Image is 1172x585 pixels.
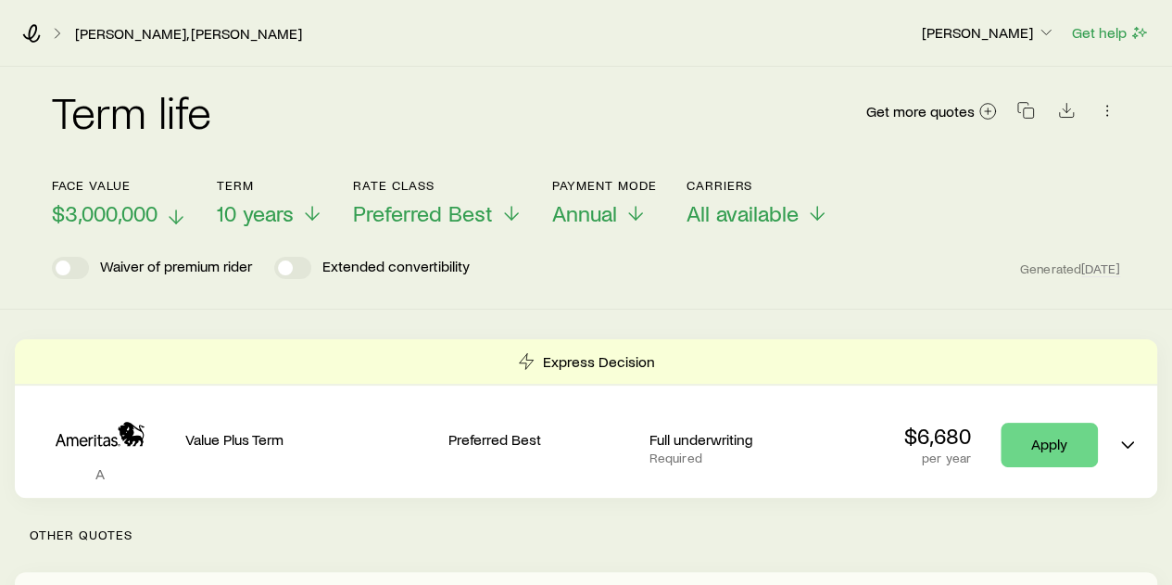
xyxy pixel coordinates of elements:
p: per year [904,451,971,465]
a: Apply [1001,423,1098,467]
button: [PERSON_NAME] [921,22,1056,45]
a: Get more quotes [865,101,998,122]
span: $3,000,000 [52,200,158,226]
button: Get help [1071,22,1150,44]
p: Rate Class [353,178,523,193]
a: Download CSV [1053,105,1079,122]
p: Required [649,451,836,465]
p: Express Decision [543,352,655,371]
div: Term quotes [15,339,1157,498]
button: Term10 years [217,178,323,227]
button: Face value$3,000,000 [52,178,187,227]
span: Get more quotes [866,104,975,119]
button: Payment ModeAnnual [552,178,657,227]
p: Face value [52,178,187,193]
p: $6,680 [904,423,971,449]
a: [PERSON_NAME], [PERSON_NAME] [74,25,303,43]
p: Value Plus Term [185,430,434,449]
p: Full underwriting [649,430,836,449]
p: Term [217,178,323,193]
span: 10 years [217,200,294,226]
p: Other Quotes [15,498,1157,572]
span: Preferred Best [353,200,493,226]
span: [DATE] [1081,261,1120,277]
p: Preferred Best [448,430,635,449]
p: Extended convertibility [322,257,470,279]
h2: Term life [52,89,211,134]
p: A [30,464,170,483]
p: Payment Mode [552,178,657,193]
p: Carriers [687,178,828,193]
p: Waiver of premium rider [100,257,252,279]
span: All available [687,200,799,226]
span: Generated [1020,261,1120,277]
button: CarriersAll available [687,178,828,227]
p: [PERSON_NAME] [922,23,1055,42]
button: Rate ClassPreferred Best [353,178,523,227]
span: Annual [552,200,617,226]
